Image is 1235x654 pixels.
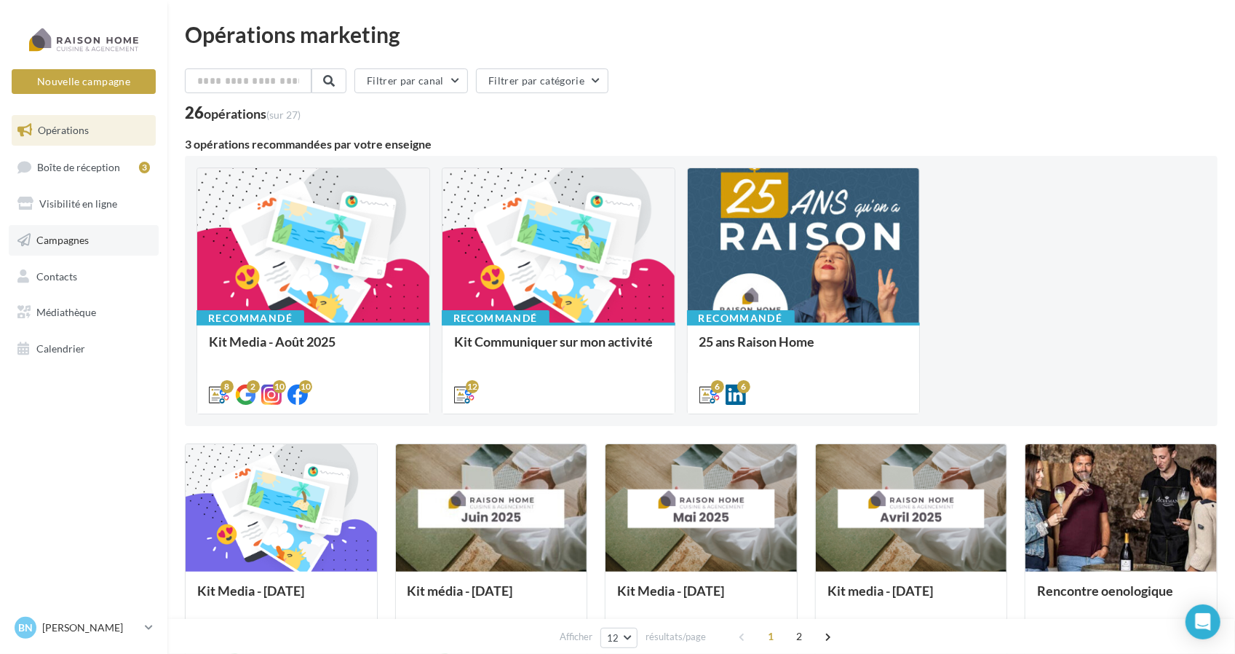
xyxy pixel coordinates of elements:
[204,107,301,120] div: opérations
[9,261,159,292] a: Contacts
[354,68,468,93] button: Filtrer par canal
[9,115,159,146] a: Opérations
[9,225,159,256] a: Campagnes
[36,269,77,282] span: Contacts
[36,342,85,355] span: Calendrier
[737,380,750,393] div: 6
[185,138,1218,150] div: 3 opérations recommandées par votre enseigne
[221,380,234,393] div: 8
[760,625,783,648] span: 1
[408,583,513,599] span: Kit média - [DATE]
[12,614,156,642] a: Bn [PERSON_NAME]
[247,380,260,393] div: 2
[197,583,304,599] span: Kit Media - [DATE]
[9,151,159,183] a: Boîte de réception3
[1037,583,1173,599] span: Rencontre oenologique
[687,310,795,326] div: Recommandé
[1186,604,1220,639] div: Open Intercom Messenger
[699,334,815,350] span: 25 ans Raison Home
[266,109,301,121] span: (sur 27)
[196,310,304,326] div: Recommandé
[299,380,312,393] div: 10
[607,632,619,644] span: 12
[600,628,638,648] button: 12
[788,625,811,648] span: 2
[9,297,159,328] a: Médiathèque
[38,124,89,136] span: Opérations
[39,197,117,210] span: Visibilité en ligne
[37,160,120,173] span: Boîte de réception
[18,620,33,635] span: Bn
[827,583,933,599] span: Kit media - [DATE]
[36,234,89,246] span: Campagnes
[12,69,156,94] button: Nouvelle campagne
[9,189,159,219] a: Visibilité en ligne
[9,334,159,364] a: Calendrier
[466,380,479,393] div: 12
[36,306,96,318] span: Médiathèque
[42,620,139,635] p: [PERSON_NAME]
[185,105,301,121] div: 26
[185,23,1218,45] div: Opérations marketing
[273,380,286,393] div: 10
[209,334,335,350] span: Kit Media - Août 2025
[139,162,150,173] div: 3
[442,310,549,326] div: Recommandé
[454,334,653,350] span: Kit Communiquer sur mon activité
[711,380,724,393] div: 6
[560,630,592,644] span: Afficher
[476,68,608,93] button: Filtrer par catégorie
[617,583,724,599] span: Kit Media - [DATE]
[646,630,706,644] span: résultats/page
